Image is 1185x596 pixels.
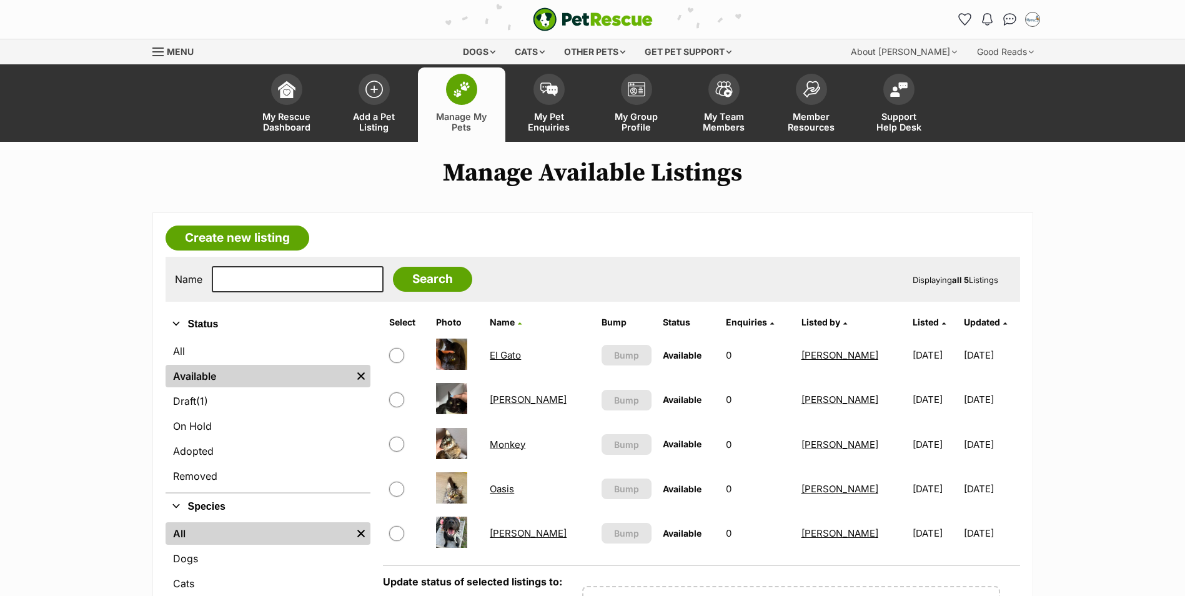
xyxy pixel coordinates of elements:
[490,317,515,327] span: Name
[166,465,370,487] a: Removed
[533,7,653,31] a: PetRescue
[913,317,939,327] span: Listed
[434,111,490,132] span: Manage My Pets
[384,312,430,332] th: Select
[166,522,352,545] a: All
[330,67,418,142] a: Add a Pet Listing
[614,438,639,451] span: Bump
[259,111,315,132] span: My Rescue Dashboard
[431,312,483,332] th: Photo
[166,547,370,570] a: Dogs
[871,111,927,132] span: Support Help Desk
[490,439,525,450] a: Monkey
[490,349,521,361] a: El Gato
[801,394,878,405] a: [PERSON_NAME]
[913,317,946,327] a: Listed
[801,527,878,539] a: [PERSON_NAME]
[490,483,514,495] a: Oasis
[955,9,1043,29] ul: Account quick links
[602,523,652,544] button: Bump
[696,111,752,132] span: My Team Members
[663,528,702,539] span: Available
[602,345,652,365] button: Bump
[521,111,577,132] span: My Pet Enquiries
[365,81,383,98] img: add-pet-listing-icon-0afa8454b4691262ce3f59096e99ab1cd57d4a30225e0717b998d2c9b9846f56.svg
[721,334,795,377] td: 0
[166,365,352,387] a: Available
[243,67,330,142] a: My Rescue Dashboard
[597,312,657,332] th: Bump
[167,46,194,57] span: Menu
[768,67,855,142] a: Member Resources
[636,39,740,64] div: Get pet support
[721,423,795,466] td: 0
[721,378,795,421] td: 0
[166,415,370,437] a: On Hold
[602,390,652,410] button: Bump
[152,39,202,62] a: Menu
[383,575,562,588] label: Update status of selected listings to:
[982,13,992,26] img: notifications-46538b983faf8c2785f20acdc204bb7945ddae34d4c08c2a6579f10ce5e182be.svg
[1000,9,1020,29] a: Conversations
[166,340,370,362] a: All
[908,378,963,421] td: [DATE]
[196,394,208,409] span: (1)
[842,39,966,64] div: About [PERSON_NAME]
[680,67,768,142] a: My Team Members
[803,81,820,97] img: member-resources-icon-8e73f808a243e03378d46382f2149f9095a855e16c252ad45f914b54edf8863c.svg
[964,378,1019,421] td: [DATE]
[783,111,840,132] span: Member Resources
[964,423,1019,466] td: [DATE]
[715,81,733,97] img: team-members-icon-5396bd8760b3fe7c0b43da4ab00e1e3bb1a5d9ba89233759b79545d2d3fc5d0d.svg
[801,483,878,495] a: [PERSON_NAME]
[968,39,1043,64] div: Good Reads
[506,39,553,64] div: Cats
[614,482,639,495] span: Bump
[964,317,1007,327] a: Updated
[166,316,370,332] button: Status
[721,467,795,510] td: 0
[490,394,567,405] a: [PERSON_NAME]
[166,440,370,462] a: Adopted
[540,82,558,96] img: pet-enquiries-icon-7e3ad2cf08bfb03b45e93fb7055b45f3efa6380592205ae92323e6603595dc1f.svg
[278,81,295,98] img: dashboard-icon-eb2f2d2d3e046f16d808141f083e7271f6b2e854fb5c12c21221c1fb7104beca.svg
[908,334,963,377] td: [DATE]
[614,527,639,540] span: Bump
[913,275,998,285] span: Displaying Listings
[801,317,847,327] a: Listed by
[593,67,680,142] a: My Group Profile
[855,67,943,142] a: Support Help Desk
[964,512,1019,555] td: [DATE]
[533,7,653,31] img: logo-e224e6f780fb5917bec1dbf3a21bbac754714ae5b6737aabdf751b685950b380.svg
[393,267,472,292] input: Search
[663,484,702,494] span: Available
[908,467,963,510] td: [DATE]
[166,226,309,251] a: Create new listing
[1003,13,1016,26] img: chat-41dd97257d64d25036548639549fe6c8038ab92f7586957e7f3b1b290dea8141.svg
[801,317,840,327] span: Listed by
[801,439,878,450] a: [PERSON_NAME]
[490,317,522,327] a: Name
[418,67,505,142] a: Manage My Pets
[166,572,370,595] a: Cats
[721,512,795,555] td: 0
[908,512,963,555] td: [DATE]
[608,111,665,132] span: My Group Profile
[658,312,720,332] th: Status
[978,9,998,29] button: Notifications
[602,479,652,499] button: Bump
[1023,9,1043,29] button: My account
[1026,13,1039,26] img: Taylor Lalchere profile pic
[955,9,975,29] a: Favourites
[555,39,634,64] div: Other pets
[628,82,645,97] img: group-profile-icon-3fa3cf56718a62981997c0bc7e787c4b2cf8bcc04b72c1350f741eb67cf2f40e.svg
[663,394,702,405] span: Available
[663,350,702,360] span: Available
[952,275,969,285] strong: all 5
[352,522,370,545] a: Remove filter
[454,39,504,64] div: Dogs
[964,467,1019,510] td: [DATE]
[614,394,639,407] span: Bump
[908,423,963,466] td: [DATE]
[346,111,402,132] span: Add a Pet Listing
